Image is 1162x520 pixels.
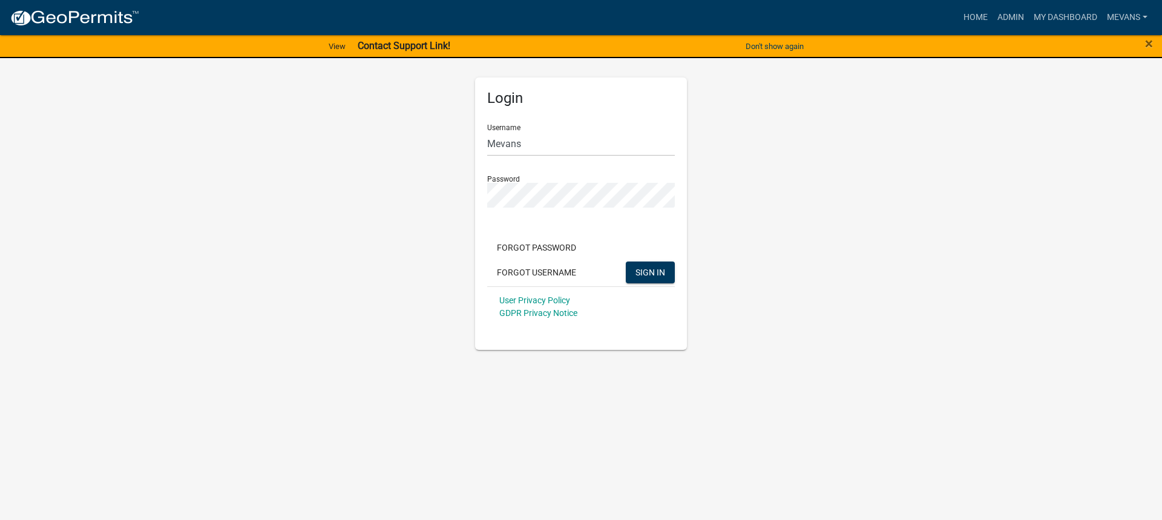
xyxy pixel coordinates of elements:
[993,6,1029,29] a: Admin
[487,237,586,258] button: Forgot Password
[1029,6,1102,29] a: My Dashboard
[959,6,993,29] a: Home
[1145,35,1153,52] span: ×
[1102,6,1152,29] a: Mevans
[358,40,450,51] strong: Contact Support Link!
[487,262,586,283] button: Forgot Username
[487,90,675,107] h5: Login
[635,267,665,277] span: SIGN IN
[499,308,577,318] a: GDPR Privacy Notice
[1145,36,1153,51] button: Close
[499,295,570,305] a: User Privacy Policy
[741,36,809,56] button: Don't show again
[626,262,675,283] button: SIGN IN
[324,36,350,56] a: View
